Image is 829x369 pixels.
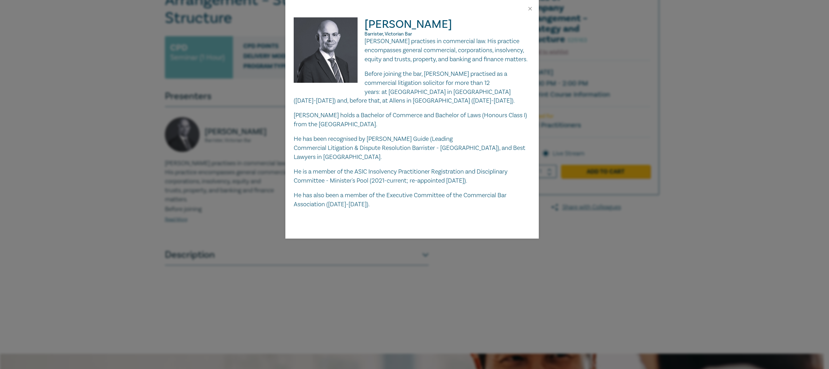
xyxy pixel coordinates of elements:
[294,37,530,64] p: [PERSON_NAME] practises in commercial law. His practice encompasses general commercial, corporati...
[294,70,530,106] p: Before joining the bar, [PERSON_NAME] practised as a commercial litigation solicitor for more tha...
[294,167,530,185] p: He is a member of the ASIC Insolvency Practitioner Registration and Disciplinary Committee - Mini...
[527,6,533,12] button: Close
[294,17,530,37] h2: [PERSON_NAME]
[365,31,412,37] span: Barrister, Victorian Bar
[294,17,365,90] img: Sergio Freire
[294,191,530,209] p: He has also been a member of the Executive Committee of the Commercial Bar Association ([DATE]-[D...
[294,111,530,129] p: [PERSON_NAME] holds a Bachelor of Commerce and Bachelor of Laws (Honours Class I) from the [GEOGR...
[294,135,530,162] p: He has been recognised by [PERSON_NAME] Guide (Leading Commercial Litigation & Dispute Resolution...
